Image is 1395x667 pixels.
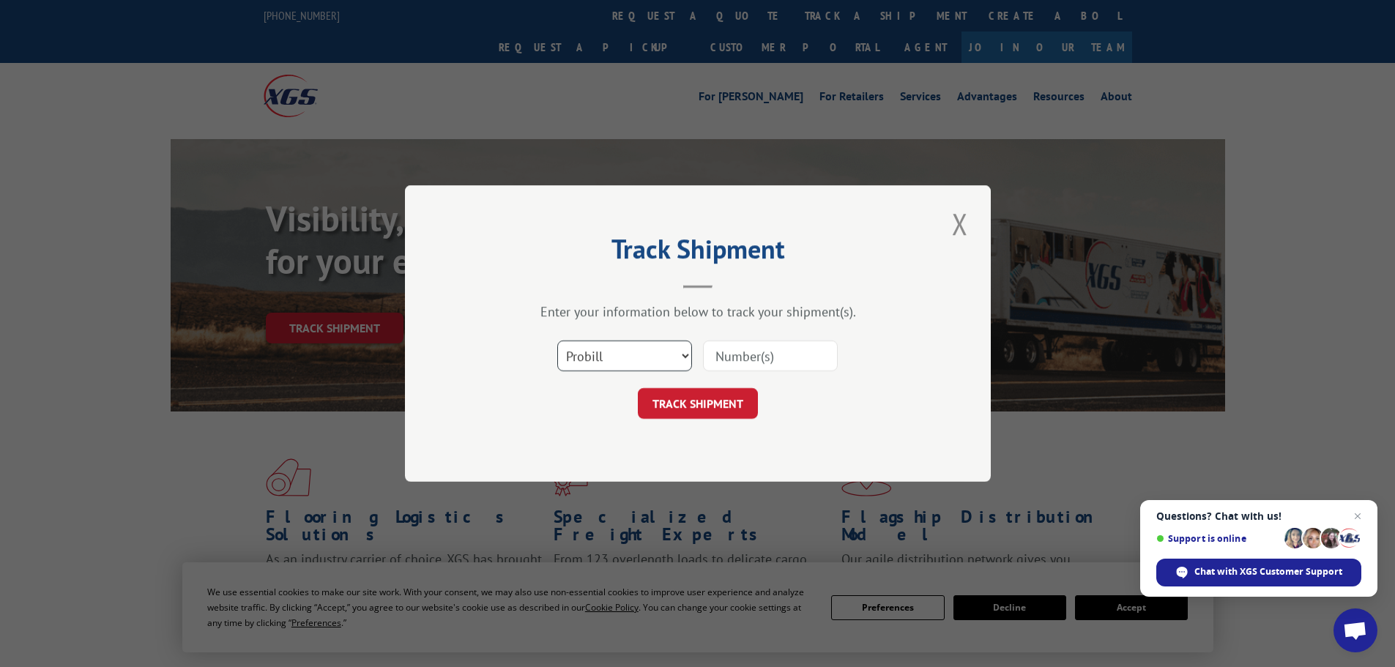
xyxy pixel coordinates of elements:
[1333,608,1377,652] a: Open chat
[948,204,972,244] button: Close modal
[478,239,918,267] h2: Track Shipment
[1156,533,1279,544] span: Support is online
[638,388,758,419] button: TRACK SHIPMENT
[1156,510,1361,522] span: Questions? Chat with us!
[478,303,918,320] div: Enter your information below to track your shipment(s).
[1156,559,1361,586] span: Chat with XGS Customer Support
[703,340,838,371] input: Number(s)
[1194,565,1342,578] span: Chat with XGS Customer Support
